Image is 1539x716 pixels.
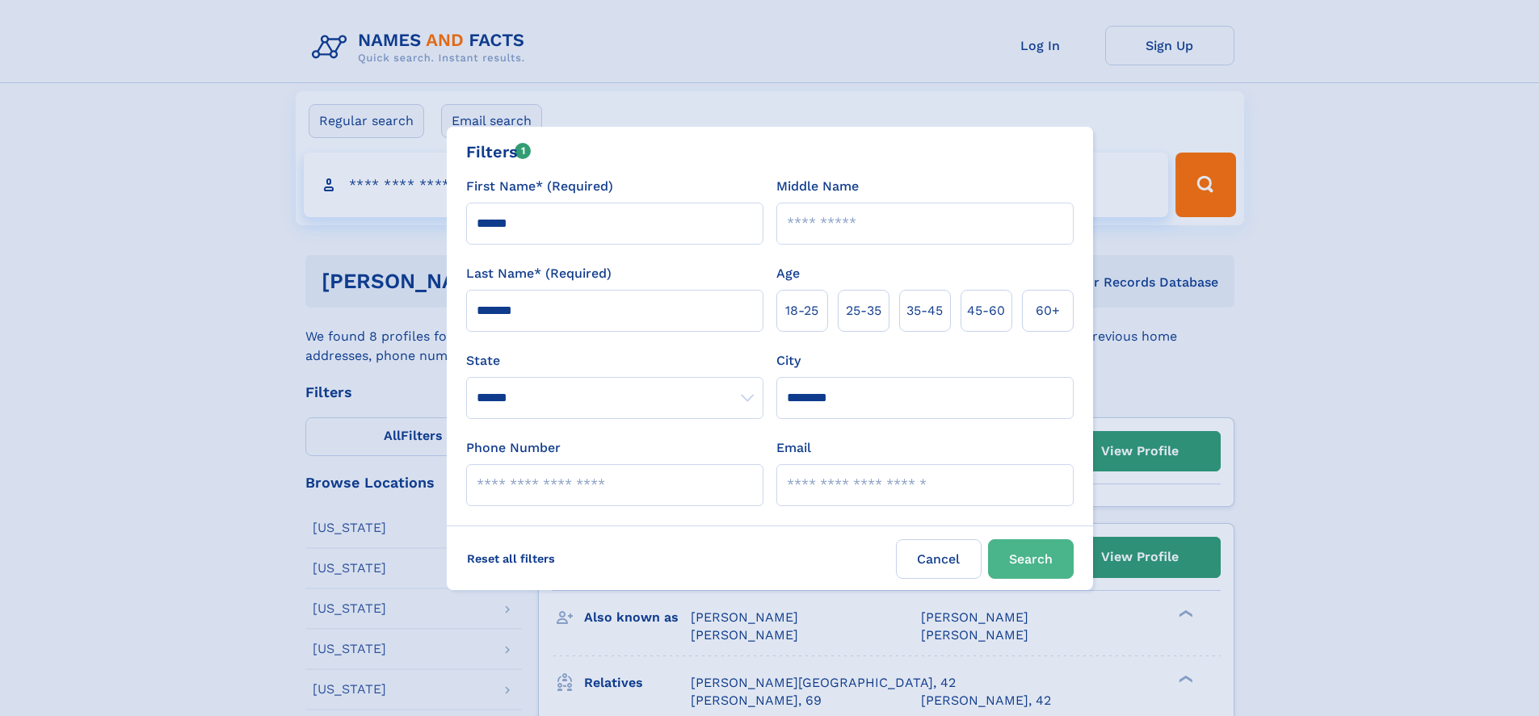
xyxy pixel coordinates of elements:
label: Middle Name [776,177,859,196]
label: City [776,351,801,371]
label: Reset all filters [456,539,566,578]
label: Email [776,438,811,458]
span: 18‑25 [785,301,818,320]
button: Search [988,539,1074,579]
label: Cancel [896,539,982,579]
label: Last Name* (Required) [466,264,612,283]
span: 45‑60 [967,301,1005,320]
span: 25‑35 [846,301,881,320]
label: First Name* (Required) [466,177,613,196]
span: 35‑45 [906,301,943,320]
div: Filters [466,140,532,164]
label: State [466,351,763,371]
label: Phone Number [466,438,561,458]
label: Age [776,264,800,283]
span: 60+ [1036,301,1060,320]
